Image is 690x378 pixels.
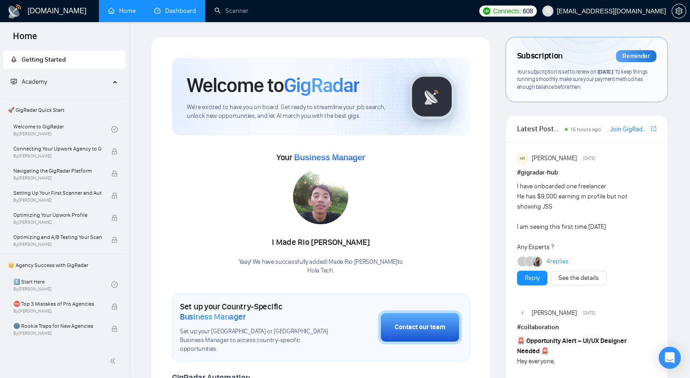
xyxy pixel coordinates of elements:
span: 608 [523,6,533,16]
span: lock [111,148,118,155]
span: Business Manager [294,153,365,162]
a: 4replies [546,257,569,266]
a: setting [672,7,686,15]
a: homeHome [108,7,136,15]
span: Home [6,29,45,49]
span: ⛔ Top 3 Mistakes of Pro Agencies [13,299,102,308]
div: I have onboarded one freelancer He has $9,000 earning in profile but not showing JSS I am seeing ... [517,181,629,252]
strong: Opportunity Alert – UI/UX Designer Needed [517,337,627,355]
button: Contact our team [378,310,462,344]
a: dashboardDashboard [154,7,196,15]
h1: # gigradar-hub [517,168,656,178]
span: [DATE] [583,154,595,163]
span: By [PERSON_NAME] [13,153,102,159]
img: Mariia Heshka [532,256,542,267]
span: By [PERSON_NAME] [13,220,102,225]
img: logo [7,4,22,19]
span: setting [672,7,686,15]
span: Academy [11,78,47,86]
span: By [PERSON_NAME] [13,308,102,314]
span: 🚀 GigRadar Quick Start [4,101,124,119]
span: lock [111,237,118,243]
span: [PERSON_NAME] [532,308,577,318]
span: By [PERSON_NAME] [13,175,102,181]
span: GigRadar [284,73,359,98]
span: Latest Posts from the GigRadar Community [517,123,562,134]
span: check-circle [111,126,118,133]
span: double-left [109,356,119,366]
span: [PERSON_NAME] [532,153,577,163]
div: Yaay! We have successfully added I Made Rio [PERSON_NAME] to [239,258,403,275]
img: Nick [517,308,528,319]
img: upwork-logo.png [483,7,490,15]
span: [DATE] [598,68,613,75]
span: check-circle [111,281,118,288]
span: lock [111,303,118,310]
span: Set up your [GEOGRAPHIC_DATA] or [GEOGRAPHIC_DATA] Business Manager to access country-specific op... [180,327,332,354]
span: Optimizing Your Upwork Profile [13,210,102,220]
span: By [PERSON_NAME] [13,198,102,203]
span: Academy [22,78,47,86]
img: gigradar-logo.png [409,74,455,120]
span: ☠️ Fatal Traps for Solo Freelancers [13,343,102,353]
button: See the details [551,271,607,285]
span: export [651,125,656,132]
span: By [PERSON_NAME] [13,331,102,336]
p: Hola Tech . [239,267,403,275]
span: 🌚 Rookie Traps for New Agencies [13,321,102,331]
li: Getting Started [3,51,125,69]
span: 🚨 [541,347,549,355]
span: user [545,8,551,14]
a: Welcome to GigRadarBy[PERSON_NAME] [13,119,111,140]
button: setting [672,4,686,18]
span: Your subscription is set to renew on . To keep things running smoothly, make sure your payment me... [517,68,648,90]
h1: # collaboration [517,322,656,332]
h1: Welcome to [187,73,359,98]
span: Your [276,152,365,163]
span: 15 hours ago [570,126,601,133]
span: Getting Started [22,56,66,64]
a: export [651,124,656,133]
span: Connects: [493,6,521,16]
span: lock [111,192,118,199]
span: 🚨 [517,337,525,345]
div: I Made Rio [PERSON_NAME] [239,235,403,250]
span: 👑 Agency Success with GigRadar [4,256,124,274]
span: rocket [11,56,17,63]
button: Reply [517,271,547,285]
a: Reply [525,273,540,283]
span: We're excited to have you on board. Get ready to streamline your job search, unlock new opportuni... [187,103,394,121]
h1: Set up your Country-Specific [180,302,332,322]
div: MH [517,153,528,163]
span: lock [111,170,118,177]
span: By [PERSON_NAME] [13,242,102,247]
span: Subscription [517,48,563,64]
a: 1️⃣ Start HereBy[PERSON_NAME] [13,274,111,295]
a: Join GigRadar Slack Community [610,124,649,134]
span: Business Manager [180,312,246,322]
span: Optimizing and A/B Testing Your Scanner for Better Results [13,233,102,242]
span: [DATE] [583,309,595,317]
span: Setting Up Your First Scanner and Auto-Bidder [13,188,102,198]
span: Navigating the GigRadar Platform [13,166,102,175]
span: Connecting Your Upwork Agency to GigRadar [13,144,102,153]
a: See the details [558,273,599,283]
div: Reminder [616,50,656,62]
a: searchScanner [214,7,248,15]
img: 1708936149670-WhatsApp%20Image%202024-02-15%20at%2017.56.12.jpeg [293,169,348,224]
div: Open Intercom Messenger [659,347,681,369]
span: lock [111,326,118,332]
span: fund-projection-screen [11,78,17,85]
div: Contact our team [395,322,445,332]
span: lock [111,215,118,221]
